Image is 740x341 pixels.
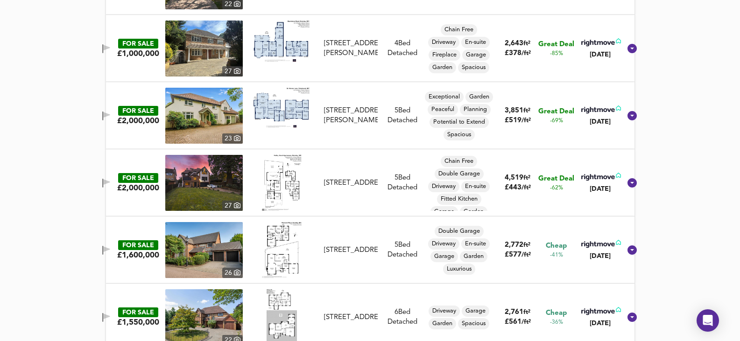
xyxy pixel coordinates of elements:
[505,50,531,57] span: £ 378
[429,49,460,61] div: Fireplace
[118,307,158,317] div: FOR SALE
[505,40,523,47] span: 2,643
[505,309,523,316] span: 2,761
[437,195,481,203] span: Fitted Kitchen
[465,91,493,103] div: Garden
[461,182,490,191] span: En-suite
[118,173,158,183] div: FOR SALE
[460,206,487,217] div: Garden
[381,173,423,193] div: 5 Bed Detached
[538,40,574,49] span: Great Deal
[106,82,634,149] div: FOR SALE£2,000,000 property thumbnail 23 Floorplan[STREET_ADDRESS][PERSON_NAME]5Bed DetachedExcep...
[461,37,490,48] div: En-suite
[550,50,563,58] span: -85%
[460,251,487,262] div: Garden
[505,242,523,249] span: 2,772
[522,118,531,124] span: / ft²
[118,39,158,49] div: FOR SALE
[117,183,159,193] div: £2,000,000
[324,39,378,59] div: [STREET_ADDRESS][PERSON_NAME]
[117,116,159,126] div: £2,000,000
[462,49,490,61] div: Garage
[222,201,243,211] div: 27
[430,252,458,261] span: Garage
[429,320,456,328] span: Garden
[254,88,310,128] img: Floorplan
[627,43,638,54] svg: Show Details
[429,307,460,315] span: Driveway
[550,251,563,259] span: -41%
[458,62,489,73] div: Spacious
[461,240,490,248] span: En-suite
[437,194,481,205] div: Fitted Kitchen
[505,107,523,114] span: 3,851
[458,63,489,72] span: Spacious
[627,177,638,188] svg: Show Details
[429,318,456,329] div: Garden
[579,251,621,261] div: [DATE]
[546,308,567,318] span: Cheap
[428,105,458,114] span: Peaceful
[324,313,378,322] div: [STREET_ADDRESS]
[550,184,563,192] span: -62%
[425,91,464,103] div: Exceptional
[579,319,621,328] div: [DATE]
[428,240,459,248] span: Driveway
[428,38,459,47] span: Driveway
[627,312,638,323] svg: Show Details
[550,319,563,327] span: -36%
[430,251,458,262] div: Garage
[118,106,158,116] div: FOR SALE
[461,181,490,192] div: En-suite
[106,216,634,284] div: FOR SALE£1,600,000 property thumbnail 26 Floorplan[STREET_ADDRESS]5Bed DetachedDouble GarageDrive...
[462,51,490,59] span: Garage
[523,41,530,47] span: ft²
[505,117,531,124] span: £ 519
[165,222,243,278] a: property thumbnail 26
[522,252,531,258] span: / ft²
[460,252,487,261] span: Garden
[697,309,719,332] div: Open Intercom Messenger
[522,50,531,56] span: / ft²
[324,106,378,126] div: [STREET_ADDRESS][PERSON_NAME]
[262,222,302,278] img: Floorplan
[441,157,477,166] span: Chain Free
[428,104,458,115] div: Peaceful
[627,244,638,256] svg: Show Details
[117,49,159,59] div: £1,000,000
[165,21,243,77] img: property thumbnail
[522,319,531,325] span: / ft²
[222,133,243,144] div: 23
[381,39,423,59] div: 4 Bed Detached
[324,178,378,188] div: [STREET_ADDRESS]
[462,307,489,315] span: Garage
[460,105,491,114] span: Planning
[538,107,574,117] span: Great Deal
[523,309,530,315] span: ft²
[262,155,302,211] img: Floorplan
[523,108,530,114] span: ft²
[550,117,563,125] span: -69%
[505,184,531,191] span: £ 443
[118,240,158,250] div: FOR SALE
[435,168,484,180] div: Double Garage
[381,240,423,260] div: 5 Bed Detached
[429,51,460,59] span: Fireplace
[441,156,477,167] div: Chain Free
[444,131,475,139] span: Spacious
[429,306,460,317] div: Driveway
[430,117,489,128] div: Potential to Extend
[430,208,458,216] span: Garage
[117,250,159,260] div: £1,600,000
[324,245,378,255] div: [STREET_ADDRESS]
[444,129,475,140] div: Spacious
[165,222,243,278] img: property thumbnail
[538,174,574,184] span: Great Deal
[441,24,477,35] div: Chain Free
[222,268,243,278] div: 26
[435,170,484,178] span: Double Garage
[462,306,489,317] div: Garage
[428,37,459,48] div: Driveway
[435,226,484,237] div: Double Garage
[460,208,487,216] span: Garden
